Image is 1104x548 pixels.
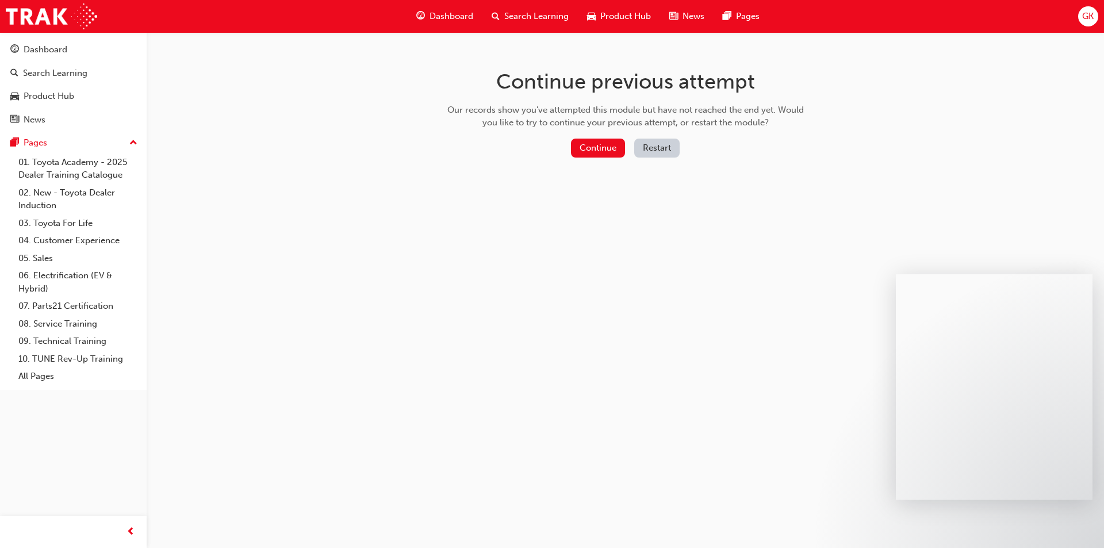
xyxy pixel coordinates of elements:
a: 09. Technical Training [14,332,142,350]
button: Continue [571,139,625,158]
div: Product Hub [24,90,74,103]
div: News [24,113,45,127]
a: news-iconNews [660,5,714,28]
div: Pages [24,136,47,150]
a: 02. New - Toyota Dealer Induction [14,184,142,214]
button: Pages [5,132,142,154]
img: Trak [6,3,97,29]
a: Search Learning [5,63,142,84]
button: GK [1078,6,1098,26]
iframe: Intercom live chat [1065,509,1092,536]
a: All Pages [14,367,142,385]
span: up-icon [129,136,137,151]
a: 07. Parts21 Certification [14,297,142,315]
a: 06. Electrification (EV & Hybrid) [14,267,142,297]
span: pages-icon [723,9,731,24]
a: 10. TUNE Rev-Up Training [14,350,142,368]
a: car-iconProduct Hub [578,5,660,28]
span: Product Hub [600,10,651,23]
a: 04. Customer Experience [14,232,142,250]
span: Pages [736,10,760,23]
span: search-icon [492,9,500,24]
a: News [5,109,142,131]
span: news-icon [669,9,678,24]
span: car-icon [587,9,596,24]
div: Dashboard [24,43,67,56]
button: DashboardSearch LearningProduct HubNews [5,37,142,132]
a: 03. Toyota For Life [14,214,142,232]
div: Search Learning [23,67,87,80]
span: GK [1082,10,1094,23]
span: prev-icon [126,525,135,539]
span: guage-icon [416,9,425,24]
a: guage-iconDashboard [407,5,482,28]
div: Our records show you've attempted this module but have not reached the end yet. Would you like to... [443,104,808,129]
a: Dashboard [5,39,142,60]
span: Search Learning [504,10,569,23]
span: search-icon [10,68,18,79]
a: 05. Sales [14,250,142,267]
span: News [683,10,704,23]
a: Product Hub [5,86,142,107]
h1: Continue previous attempt [443,69,808,94]
a: pages-iconPages [714,5,769,28]
iframe: Intercom live chat message [896,274,1092,500]
span: pages-icon [10,138,19,148]
span: news-icon [10,115,19,125]
span: car-icon [10,91,19,102]
a: 01. Toyota Academy - 2025 Dealer Training Catalogue [14,154,142,184]
span: guage-icon [10,45,19,55]
a: search-iconSearch Learning [482,5,578,28]
button: Restart [634,139,680,158]
span: Dashboard [430,10,473,23]
a: 08. Service Training [14,315,142,333]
